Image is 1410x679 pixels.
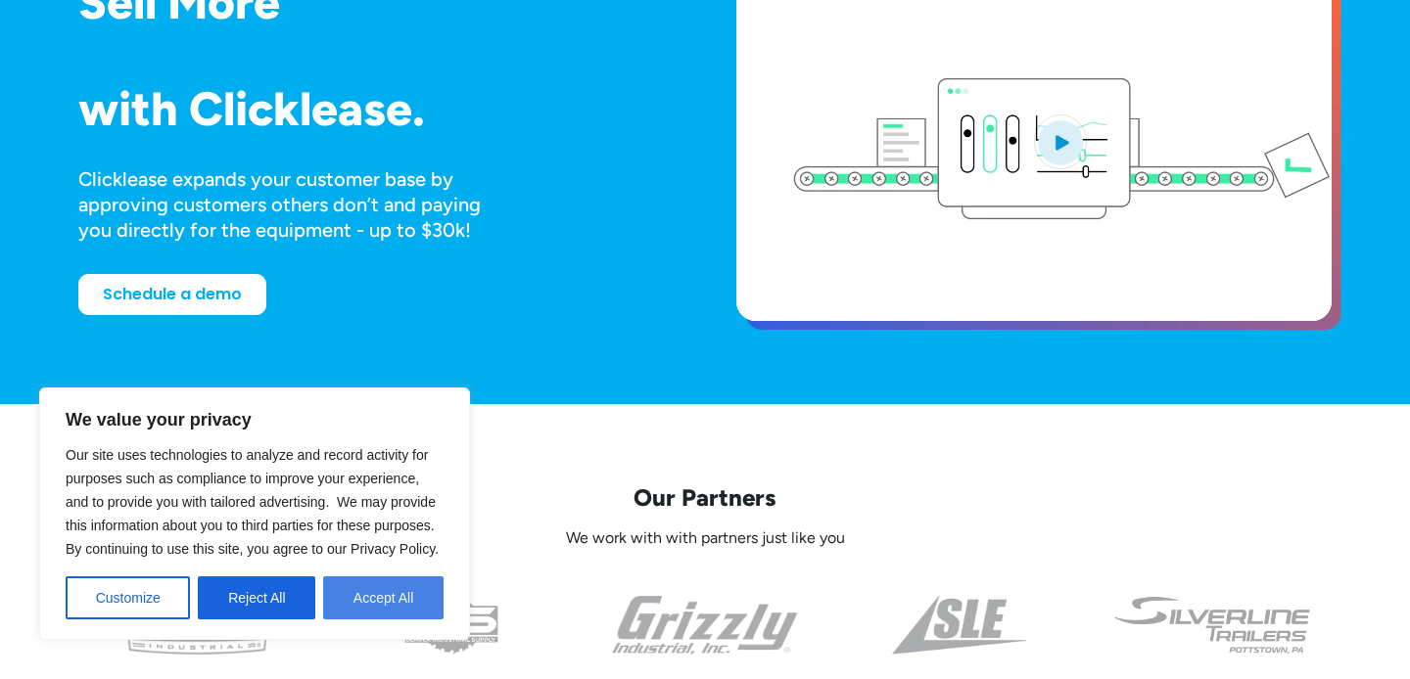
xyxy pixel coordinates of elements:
[892,596,1026,655] img: a black and white photo of the side of a triangle
[66,408,444,431] p: We value your privacy
[66,576,190,619] button: Customize
[39,387,470,640] div: We value your privacy
[198,576,315,619] button: Reject All
[78,83,674,135] h1: with Clicklease.
[1112,596,1313,655] img: undefined
[78,166,517,243] div: Clicklease expands your customer base by approving customers others don’t and paying you directly...
[78,274,266,315] a: Schedule a demo
[78,482,1332,513] p: Our Partners
[1034,114,1087,169] img: Blue play button logo on a light blue circular background
[612,596,799,655] img: the grizzly industrial inc logo
[323,576,444,619] button: Accept All
[66,447,439,557] span: Our site uses technologies to analyze and record activity for purposes such as compliance to impr...
[78,528,1332,549] p: We work with with partners just like you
